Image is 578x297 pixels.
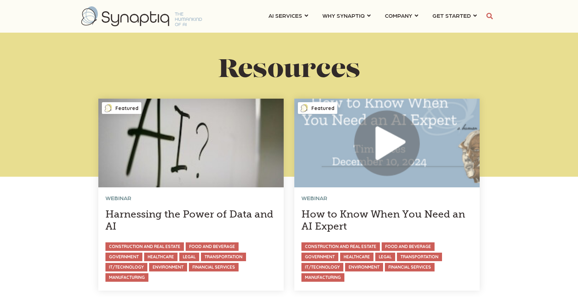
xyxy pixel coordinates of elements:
[268,9,308,22] a: AI SERVICES
[92,57,486,85] h1: Resources
[268,11,302,20] span: AI SERVICES
[432,9,477,22] a: GET STARTED
[385,9,418,22] a: COMPANY
[261,4,484,29] nav: menu
[432,11,471,20] span: GET STARTED
[385,11,412,20] span: COMPANY
[81,6,202,26] img: synaptiq logo-2
[322,9,371,22] a: WHY SYNAPTIQ
[322,11,365,20] span: WHY SYNAPTIQ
